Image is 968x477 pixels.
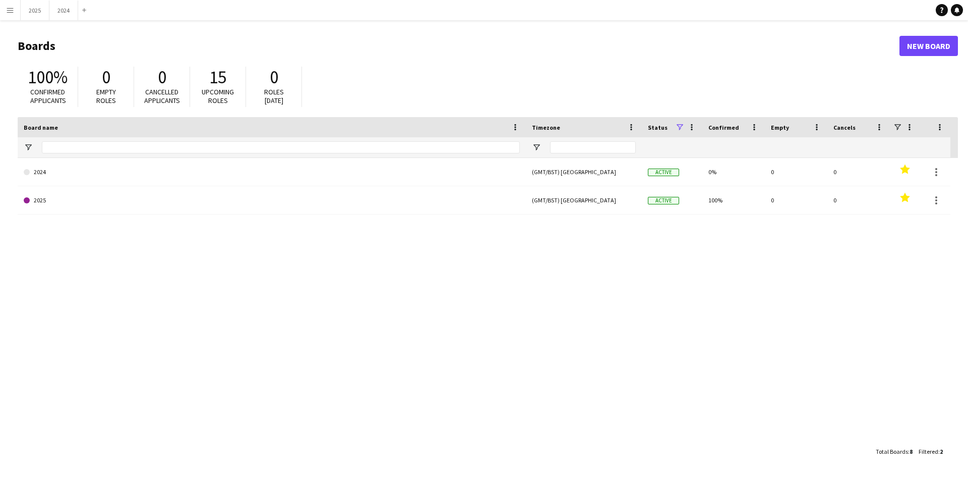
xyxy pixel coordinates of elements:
[18,38,899,54] h1: Boards
[42,141,520,153] input: Board name Filter Input
[648,169,679,176] span: Active
[702,186,765,214] div: 100%
[24,186,520,215] a: 2025
[899,36,958,56] a: New Board
[827,186,890,214] div: 0
[158,66,166,88] span: 0
[102,66,110,88] span: 0
[96,87,116,105] span: Empty roles
[708,124,739,131] span: Confirmed
[940,448,943,455] span: 2
[833,124,856,131] span: Cancels
[28,66,68,88] span: 100%
[876,448,908,455] span: Total Boards
[49,1,78,20] button: 2024
[532,143,541,152] button: Open Filter Menu
[202,87,234,105] span: Upcoming roles
[270,66,278,88] span: 0
[526,186,642,214] div: (GMT/BST) [GEOGRAPHIC_DATA]
[209,66,226,88] span: 15
[910,448,913,455] span: 8
[550,141,636,153] input: Timezone Filter Input
[919,442,943,461] div: :
[24,158,520,186] a: 2024
[702,158,765,186] div: 0%
[648,124,668,131] span: Status
[264,87,284,105] span: Roles [DATE]
[30,87,66,105] span: Confirmed applicants
[144,87,180,105] span: Cancelled applicants
[24,143,33,152] button: Open Filter Menu
[648,197,679,204] span: Active
[765,158,827,186] div: 0
[919,448,938,455] span: Filtered
[876,442,913,461] div: :
[21,1,49,20] button: 2025
[771,124,789,131] span: Empty
[532,124,560,131] span: Timezone
[24,124,58,131] span: Board name
[765,186,827,214] div: 0
[526,158,642,186] div: (GMT/BST) [GEOGRAPHIC_DATA]
[827,158,890,186] div: 0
